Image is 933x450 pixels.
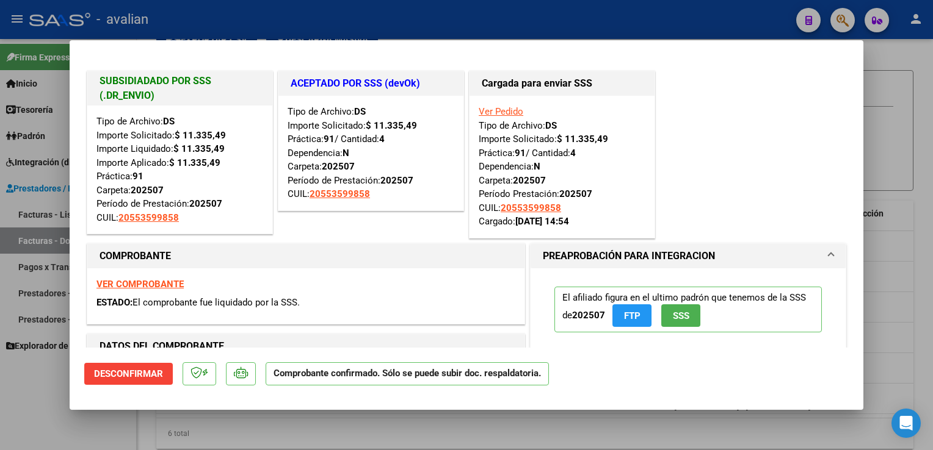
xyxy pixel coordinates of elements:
a: VER COMPROBANTE [96,279,184,290]
strong: N [534,161,540,172]
strong: 91 [133,171,143,182]
strong: $ 11.335,49 [173,143,225,154]
strong: 4 [570,148,576,159]
p: El afiliado figura en el ultimo padrón que tenemos de la SSS de [554,287,822,332]
span: FTP [624,310,641,321]
strong: DS [545,120,557,131]
mat-expansion-panel-header: PREAPROBACIÓN PARA INTEGRACION [531,244,846,268]
span: 20553599858 [118,212,179,223]
strong: 4 [379,134,385,145]
span: 20553599858 [501,202,561,213]
strong: 202507 [559,188,592,199]
h1: ACEPTADO POR SSS (devOk) [291,76,451,91]
button: FTP [612,304,652,327]
span: ESTADO: [96,297,133,308]
h1: PREAPROBACIÓN PARA INTEGRACION [543,249,715,263]
strong: 91 [515,148,526,159]
strong: DS [163,116,175,127]
span: SSS [673,310,689,321]
button: Desconfirmar [84,363,173,385]
strong: 91 [324,134,335,145]
strong: 202507 [131,185,164,196]
strong: DATOS DEL COMPROBANTE [100,340,224,352]
strong: N [343,148,349,159]
strong: $ 11.335,49 [557,134,608,145]
h1: SUBSIDIADADO POR SSS (.DR_ENVIO) [100,74,260,103]
span: Desconfirmar [94,368,163,379]
div: Tipo de Archivo: Importe Solicitado: Práctica: / Cantidad: Dependencia: Carpeta: Período Prestaci... [479,105,645,229]
h1: Cargada para enviar SSS [482,76,642,91]
strong: [DATE] 14:54 [515,216,569,227]
span: El comprobante fue liquidado por la SSS. [133,297,300,308]
strong: $ 11.335,49 [366,120,417,131]
button: SSS [661,304,700,327]
strong: 202507 [572,310,605,321]
div: Tipo de Archivo: Importe Solicitado: Importe Liquidado: Importe Aplicado: Práctica: Carpeta: Perí... [96,115,263,224]
strong: 202507 [189,198,222,209]
strong: 202507 [322,161,355,172]
strong: $ 11.335,49 [169,157,220,168]
strong: 202507 [380,175,413,186]
div: Tipo de Archivo: Importe Solicitado: Práctica: / Cantidad: Dependencia: Carpeta: Período de Prest... [288,105,454,201]
strong: 202507 [513,175,546,186]
strong: COMPROBANTE [100,250,171,262]
div: Open Intercom Messenger [891,409,921,438]
a: Ver Pedido [479,106,523,117]
strong: $ 11.335,49 [175,130,226,141]
p: Comprobante confirmado. Sólo se puede subir doc. respaldatoria. [266,362,549,386]
span: 20553599858 [310,188,370,199]
strong: DS [354,106,366,117]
